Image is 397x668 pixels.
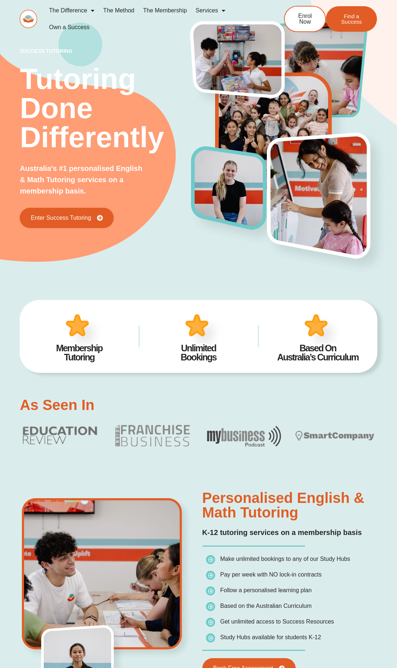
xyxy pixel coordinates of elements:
span: Enter Success Tutoring [31,215,91,221]
img: icon-list.png [206,571,215,580]
nav: Menu [44,2,263,36]
a: The Method [99,2,139,19]
h2: Personalised English & Math Tutoring [202,491,374,520]
p: Australia's #1 personalised English & Math Tutoring services on a membership basis. [20,163,145,197]
span: Get unlimited access to Success Resources [220,618,334,625]
span: Based on the Australian Curriculum [220,603,312,609]
img: icon-list.png [206,633,215,642]
h2: Based On Australia’s Curriculum [269,344,366,362]
a: The Difference [44,2,99,19]
a: The Membership [139,2,191,19]
span: Enrol Now [296,13,314,25]
img: icon-list.png [206,555,215,564]
span: Find a Success [337,13,366,24]
a: Find a Success [326,6,377,32]
a: Enrol Now [284,6,326,32]
span: Study Hubs available for students K-12 [220,634,321,640]
h2: As Seen In [20,398,94,412]
h2: K-12 tutoring services on a membership basis [202,527,374,538]
h2: Unlimited Bookings [150,344,247,362]
img: icon-list.png [206,602,215,611]
img: icon-list.png [206,586,215,595]
a: Enter Success Tutoring [20,208,113,228]
span: Pay per week with NO lock-in contracts [220,571,322,578]
span: Make unlimited bookings to any of our Study Hubs [220,556,350,562]
a: Own a Success [44,19,94,36]
a: Services [191,2,230,19]
span: Follow a personalised learning plan [220,587,312,593]
h2: Membership Tutoring [31,344,128,362]
img: icon-list.png [206,618,215,627]
h2: Tutoring Done Differently [20,65,191,152]
p: success tutoring [20,48,191,54]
